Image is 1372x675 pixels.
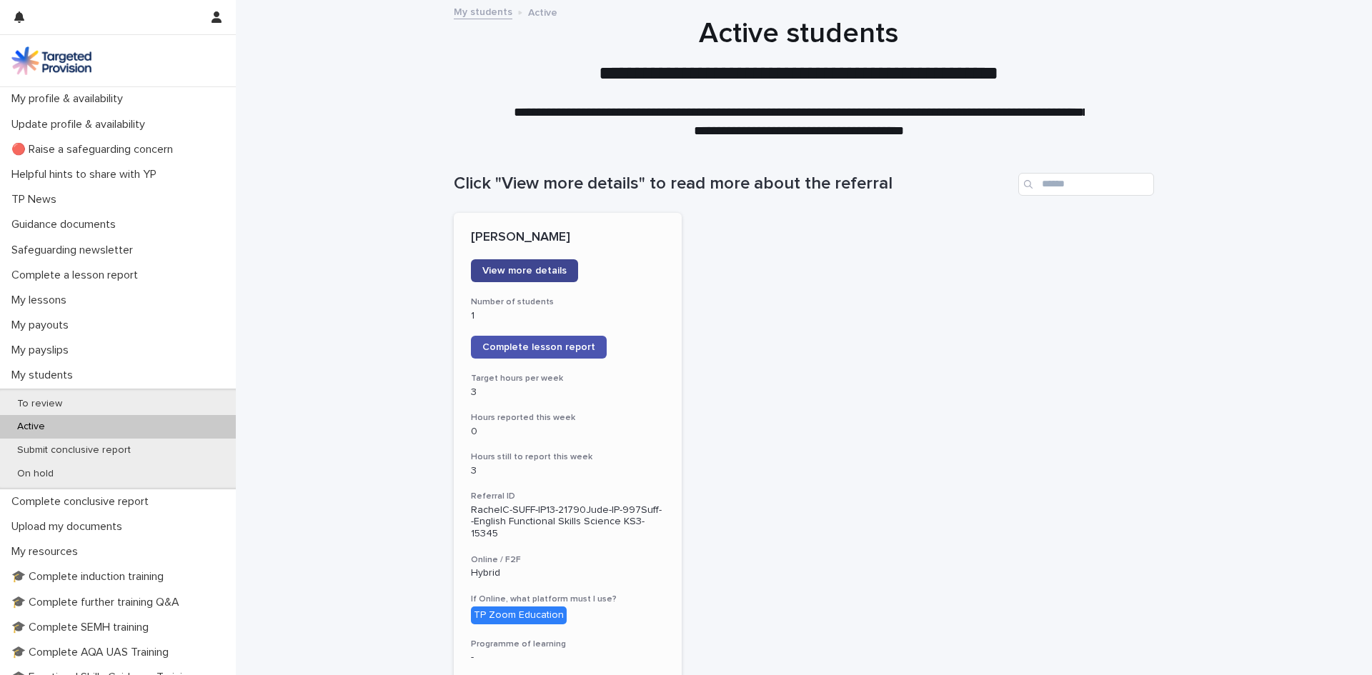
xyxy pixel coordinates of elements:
p: Complete a lesson report [6,269,149,282]
p: To review [6,398,74,410]
p: My profile & availability [6,92,134,106]
h3: Hours still to report this week [471,451,665,463]
p: Active [6,421,56,433]
a: My students [454,3,512,19]
p: Hybrid [471,567,665,579]
div: TP Zoom Education [471,606,567,624]
p: 🎓 Complete AQA UAS Training [6,646,180,659]
input: Search [1018,173,1154,196]
p: 🎓 Complete SEMH training [6,621,160,634]
p: 1 [471,310,665,322]
p: Active [528,4,557,19]
h3: Number of students [471,296,665,308]
p: My resources [6,545,89,559]
p: Update profile & availability [6,118,156,131]
p: My payouts [6,319,80,332]
p: TP News [6,193,68,206]
p: Helpful hints to share with YP [6,168,168,181]
p: My students [6,369,84,382]
a: View more details [471,259,578,282]
p: 0 [471,426,665,438]
p: 3 [471,465,665,477]
h3: Hours reported this week [471,412,665,424]
p: Complete conclusive report [6,495,160,509]
p: 3 [471,386,665,399]
img: M5nRWzHhSzIhMunXDL62 [11,46,91,75]
h3: Referral ID [471,491,665,502]
p: [PERSON_NAME] [471,230,665,246]
p: Submit conclusive report [6,444,142,456]
h3: Programme of learning [471,639,665,650]
h3: Online / F2F [471,554,665,566]
span: Complete lesson report [482,342,595,352]
h1: Active students [449,16,1149,51]
h3: If Online, what platform must I use? [471,594,665,605]
p: My lessons [6,294,78,307]
p: RachelC-SUFF-IP13-21790Jude-IP-997Suff--English Functional Skills Science KS3-15345 [471,504,665,540]
p: - [471,651,665,664]
a: Complete lesson report [471,336,607,359]
p: Safeguarding newsletter [6,244,144,257]
p: My payslips [6,344,80,357]
h1: Click "View more details" to read more about the referral [454,174,1013,194]
h3: Target hours per week [471,373,665,384]
p: 🔴 Raise a safeguarding concern [6,143,184,156]
p: Upload my documents [6,520,134,534]
p: On hold [6,468,65,480]
p: 🎓 Complete induction training [6,570,175,584]
p: 🎓 Complete further training Q&A [6,596,191,609]
p: Guidance documents [6,218,127,231]
span: View more details [482,266,567,276]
